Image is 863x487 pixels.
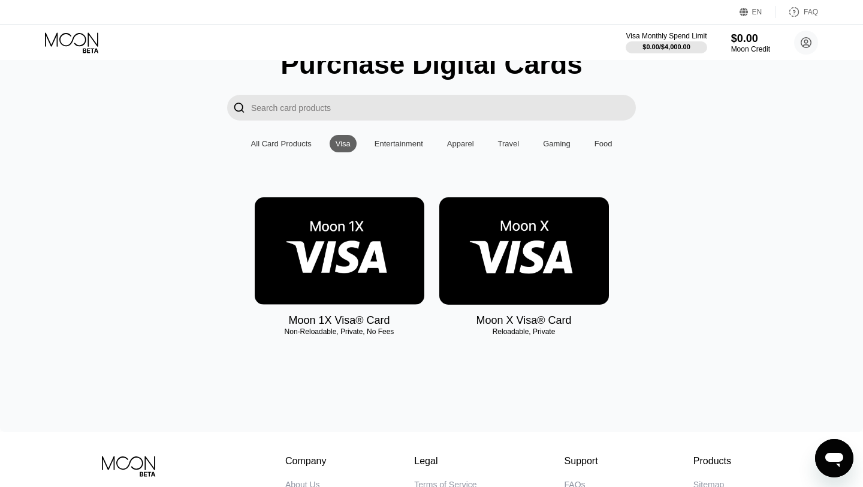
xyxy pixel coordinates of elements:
[369,135,429,152] div: Entertainment
[693,456,731,467] div: Products
[227,95,251,121] div: 
[233,101,245,115] div: 
[731,32,770,45] div: $0.00
[626,32,707,40] div: Visa Monthly Spend Limit
[537,135,577,152] div: Gaming
[776,6,818,18] div: FAQ
[330,135,357,152] div: Visa
[492,135,526,152] div: Travel
[441,135,480,152] div: Apparel
[251,139,312,148] div: All Card Products
[280,48,583,80] div: Purchase Digital Cards
[589,135,618,152] div: Food
[336,139,351,148] div: Visa
[740,6,776,18] div: EN
[439,327,609,336] div: Reloadable, Private
[251,95,636,121] input: Search card products
[414,456,476,467] div: Legal
[375,139,423,148] div: Entertainment
[245,135,318,152] div: All Card Products
[498,139,520,148] div: Travel
[642,43,690,50] div: $0.00 / $4,000.00
[565,456,606,467] div: Support
[815,439,853,477] iframe: Schaltfläche zum Öffnen des Messaging-Fensters
[288,314,390,327] div: Moon 1X Visa® Card
[731,32,770,53] div: $0.00Moon Credit
[804,8,818,16] div: FAQ
[595,139,612,148] div: Food
[543,139,571,148] div: Gaming
[447,139,474,148] div: Apparel
[285,456,327,467] div: Company
[476,314,571,327] div: Moon X Visa® Card
[255,327,424,336] div: Non-Reloadable, Private, No Fees
[626,32,707,53] div: Visa Monthly Spend Limit$0.00/$4,000.00
[752,8,762,16] div: EN
[731,45,770,53] div: Moon Credit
